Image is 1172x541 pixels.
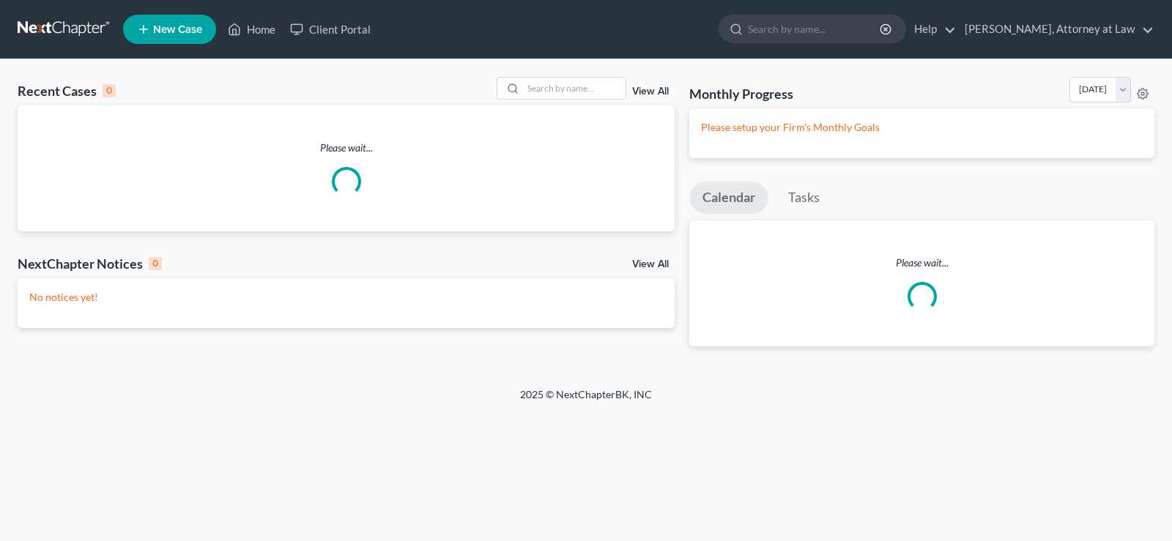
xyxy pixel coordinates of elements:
span: New Case [153,24,202,35]
a: [PERSON_NAME], Attorney at Law [957,16,1154,42]
p: Please wait... [18,141,675,155]
div: NextChapter Notices [18,255,162,272]
a: View All [632,259,669,269]
a: Tasks [775,182,833,214]
p: No notices yet! [29,290,663,305]
a: Home [220,16,283,42]
div: 0 [103,84,116,97]
div: Recent Cases [18,82,116,100]
div: 2025 © NextChapterBK, INC [168,387,1004,414]
p: Please wait... [689,255,1154,270]
p: Please setup your Firm's Monthly Goals [701,120,1143,135]
h3: Monthly Progress [689,85,793,102]
a: Help [907,16,956,42]
input: Search by name... [748,15,882,42]
a: Calendar [689,182,768,214]
input: Search by name... [523,78,626,99]
a: View All [632,86,669,97]
div: 0 [149,257,162,270]
a: Client Portal [283,16,378,42]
